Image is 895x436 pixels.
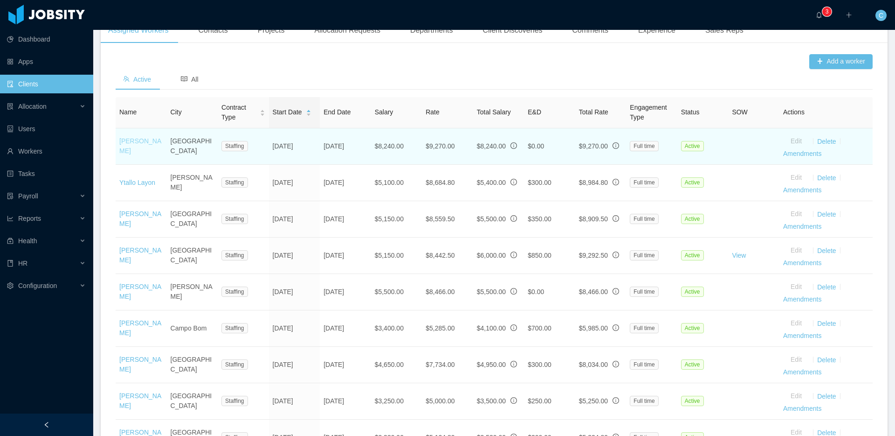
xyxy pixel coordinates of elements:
[783,223,821,230] a: Amendments
[528,397,551,405] span: $250.00
[167,383,218,420] td: [GEOGRAPHIC_DATA]
[681,359,704,370] span: Active
[477,142,506,150] span: $8,240.00
[18,192,38,200] span: Payroll
[477,361,506,368] span: $4,950.00
[269,310,320,347] td: [DATE]
[119,246,161,264] a: [PERSON_NAME]
[269,128,320,165] td: [DATE]
[171,108,182,116] span: City
[630,359,658,370] span: Full time
[119,283,161,300] a: [PERSON_NAME]
[579,142,608,150] span: $9,270.00
[18,282,57,289] span: Configuration
[320,347,371,383] td: [DATE]
[681,108,700,116] span: Status
[403,17,461,43] div: Departments
[613,252,619,258] span: info-circle
[681,177,704,188] span: Active
[167,238,218,274] td: [GEOGRAPHIC_DATA]
[320,274,371,310] td: [DATE]
[307,17,387,43] div: Allocation Requests
[817,210,836,218] a: Delete
[7,238,14,244] i: icon: medicine-box
[119,179,155,186] a: Ytallo Layon
[221,359,248,370] span: Staffing
[167,165,218,201] td: [PERSON_NAME]
[119,319,161,337] a: [PERSON_NAME]
[371,383,422,420] td: $3,250.00
[510,252,517,258] span: info-circle
[510,361,517,367] span: info-circle
[783,316,809,331] button: Edit
[613,397,619,404] span: info-circle
[817,319,836,327] a: Delete
[817,283,836,290] a: Delete
[167,310,218,347] td: Campo Bom
[528,108,541,116] span: E&D
[167,274,218,310] td: [PERSON_NAME]
[846,12,852,18] i: icon: plus
[579,252,608,259] span: $9,292.50
[422,165,473,201] td: $8,684.80
[306,112,311,115] i: icon: caret-down
[320,383,371,420] td: [DATE]
[371,128,422,165] td: $8,240.00
[817,429,836,436] a: Delete
[817,174,836,181] a: Delete
[630,396,658,406] span: Full time
[320,165,371,201] td: [DATE]
[221,396,248,406] span: Staffing
[681,396,704,406] span: Active
[528,288,544,295] span: $0.00
[630,177,658,188] span: Full time
[783,108,805,116] span: Actions
[250,17,292,43] div: Projects
[371,238,422,274] td: $5,150.00
[613,179,619,185] span: info-circle
[18,237,37,245] span: Health
[18,260,28,267] span: HR
[477,288,506,295] span: $5,500.00
[119,137,161,155] a: [PERSON_NAME]
[123,76,151,83] span: Active
[119,108,137,116] span: Name
[817,392,836,400] a: Delete
[783,368,821,376] a: Amendments
[7,75,86,93] a: icon: auditClients
[221,141,248,151] span: Staffing
[510,215,517,222] span: info-circle
[7,103,14,110] i: icon: solution
[630,214,658,224] span: Full time
[613,361,619,367] span: info-circle
[119,210,161,227] a: [PERSON_NAME]
[783,150,821,157] a: Amendments
[371,201,422,238] td: $5,150.00
[681,287,704,297] span: Active
[260,108,265,115] div: Sort
[783,389,809,404] button: Edit
[269,347,320,383] td: [DATE]
[181,76,199,83] span: All
[18,103,47,110] span: Allocation
[422,201,473,238] td: $8,559.50
[477,252,506,259] span: $6,000.00
[475,17,550,43] div: Client Discoveries
[732,252,746,259] a: View
[477,324,506,332] span: $4,100.00
[306,109,311,112] i: icon: caret-up
[7,52,86,71] a: icon: appstoreApps
[510,142,517,149] span: info-circle
[822,7,832,16] sup: 3
[221,250,248,260] span: Staffing
[510,324,517,331] span: info-circle
[528,361,551,368] span: $300.00
[477,108,511,116] span: Total Salary
[579,288,608,295] span: $8,466.00
[426,108,440,116] span: Rate
[613,215,619,222] span: info-circle
[579,324,608,332] span: $5,985.00
[181,76,187,82] i: icon: read
[630,323,658,333] span: Full time
[528,324,551,332] span: $700.00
